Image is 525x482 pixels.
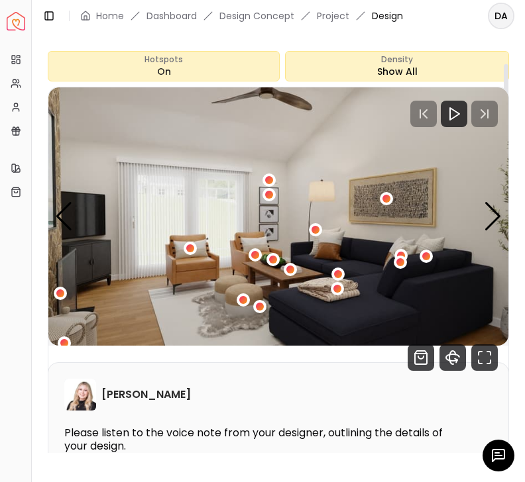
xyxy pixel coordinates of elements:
span: Design [372,9,403,23]
svg: Shop Products from this design [408,344,434,371]
li: Design Concept [219,9,294,23]
svg: Play [446,106,462,122]
a: Spacejoy [7,12,25,30]
span: Hotspots [145,54,183,65]
p: Please listen to the voice note from your designer, outlining the details of your design. [64,426,493,453]
a: Project [317,9,349,23]
a: Dashboard [146,9,197,23]
div: Previous slide [55,202,73,231]
img: Design Render 2 [48,87,508,346]
a: Home [96,9,124,23]
div: 2 / 5 [48,87,508,346]
div: Next slide [484,202,502,231]
img: Hannah James [64,379,96,410]
svg: Fullscreen [471,344,498,371]
div: Carousel [48,87,508,346]
svg: 360 View [439,344,466,371]
div: Show All [285,51,509,81]
h6: [PERSON_NAME] [101,387,191,403]
img: Spacejoy Logo [7,12,25,30]
span: DA [489,4,513,28]
button: DA [488,3,514,29]
nav: breadcrumb [80,9,403,23]
span: Density [381,54,413,65]
button: HotspotsOn [48,51,280,81]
